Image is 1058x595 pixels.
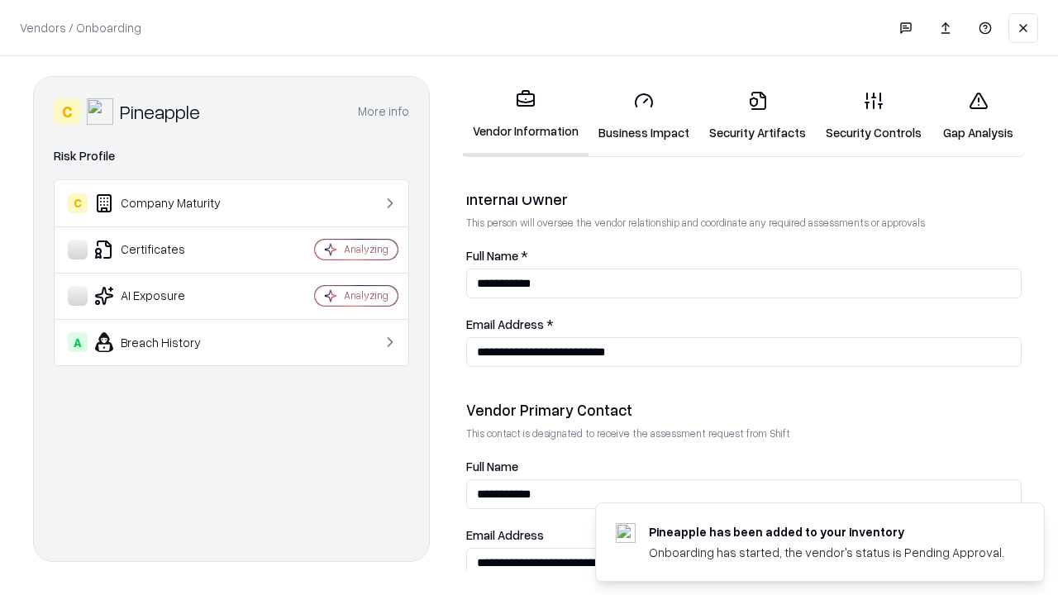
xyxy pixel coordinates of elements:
p: This person will oversee the vendor relationship and coordinate any required assessments or appro... [466,216,1022,230]
div: Pineapple has been added to your inventory [649,523,1004,540]
label: Full Name * [466,250,1022,262]
div: AI Exposure [68,286,265,306]
p: Vendors / Onboarding [20,19,141,36]
label: Full Name [466,460,1022,473]
a: Security Controls [816,78,932,155]
div: Vendor Primary Contact [466,400,1022,420]
div: Internal Owner [466,189,1022,209]
label: Email Address [466,529,1022,541]
a: Gap Analysis [932,78,1025,155]
div: Risk Profile [54,146,409,166]
label: Email Address * [466,318,1022,331]
img: pineappleenergy.com [616,523,636,543]
div: A [68,332,88,352]
div: Breach History [68,332,265,352]
div: Onboarding has started, the vendor's status is Pending Approval. [649,544,1004,561]
div: C [68,193,88,213]
div: C [54,98,80,125]
a: Vendor Information [463,76,589,156]
a: Security Artifacts [699,78,816,155]
div: Analyzing [344,288,388,302]
button: More info [358,97,409,126]
div: Analyzing [344,242,388,256]
img: Pineapple [87,98,113,125]
p: This contact is designated to receive the assessment request from Shift [466,426,1022,440]
div: Certificates [68,240,265,259]
div: Pineapple [120,98,200,125]
div: Company Maturity [68,193,265,213]
a: Business Impact [589,78,699,155]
